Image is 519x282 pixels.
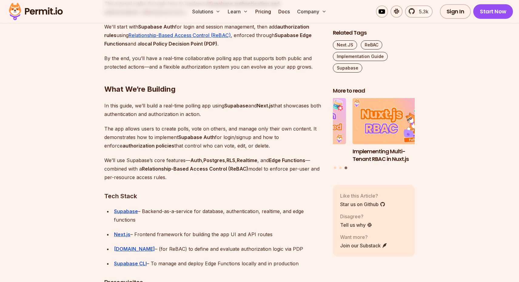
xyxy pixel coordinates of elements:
div: – (for ReBAC) to define and evaluate authorization logic via PDP [114,245,323,253]
strong: Supabase Auth [138,24,175,30]
a: 5.3k [405,5,433,18]
strong: RLS [226,157,235,163]
p: In this guide, we’ll build a real-time polling app using and that showcases both authentication a... [104,101,323,118]
h2: What We’re Building [104,60,323,94]
li: 3 of 3 [353,98,434,163]
a: Next.js [114,231,130,237]
a: Supabase [114,208,138,214]
p: Disagree? [340,213,372,220]
p: By the end, you’ll have a real-time collaborative polling app that supports both public and prote... [104,54,323,71]
strong: authorization policies [122,143,174,149]
a: Next.JS [333,40,357,49]
img: Implementing Multi-Tenant RBAC in Nuxt.js [353,98,434,144]
a: Sign In [440,4,471,19]
span: 5.3k [415,8,428,15]
div: – Backend-as-a-service for database, authentication, realtime, and edge functions [114,207,323,224]
div: Posts [333,98,415,170]
button: Solutions [190,5,223,18]
strong: authorization rules [104,24,309,38]
a: [DOMAIN_NAME] [114,246,155,252]
strong: Realtime [237,157,257,163]
p: We'll start with for login and session management, then add using , enforced through and a . [104,22,323,48]
strong: local Policy Decision Point (PDP) [140,41,217,47]
a: Supabase CLI [114,260,147,267]
button: Learn [225,5,250,18]
div: – Frontend framework for building the app UI and API routes [114,230,323,239]
a: Tell us why [340,221,372,229]
a: Pricing [253,5,273,18]
button: Go to slide 2 [339,167,342,169]
strong: Supabase Auth [178,134,215,140]
button: Go to slide 1 [334,167,336,169]
a: Docs [276,5,292,18]
a: Implementing Multi-Tenant RBAC in Nuxt.jsImplementing Multi-Tenant RBAC in Nuxt.js [353,98,434,163]
strong: Relationship-Based Access Control (ReBAC) [142,166,248,172]
strong: Postgres [203,157,225,163]
strong: Supabase Edge Functions [104,32,312,47]
p: Like this Article? [340,192,385,199]
strong: Edge Functions [269,157,305,163]
h3: Tech Stack [104,191,323,201]
p: We’ll use Supabase’s core features— , , , , and —combined with a model to enforce per-user and pe... [104,156,323,182]
a: Supabase [333,63,362,73]
button: Go to slide 3 [344,167,347,169]
strong: Next.js [257,103,273,109]
button: Company [295,5,329,18]
a: Join our Substack [340,242,387,249]
a: Relationship-Based Access Control (ReBAC) [129,32,231,38]
h2: Related Tags [333,29,415,37]
a: Star us on Github [340,201,385,208]
p: Want more? [340,233,387,241]
a: ReBAC [361,40,382,49]
h2: More to read [333,87,415,95]
a: Implementation Guide [333,52,388,61]
div: – To manage and deploy Edge Functions locally and in production [114,259,323,268]
h3: Implementing Multi-Tenant RBAC in Nuxt.js [353,148,434,163]
p: The app allows users to create polls, vote on others, and manage only their own content. It demon... [104,124,323,150]
strong: Auth [190,157,202,163]
strong: Supabase [224,103,248,109]
a: Start Now [473,4,513,19]
img: Permit logo [6,1,65,22]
